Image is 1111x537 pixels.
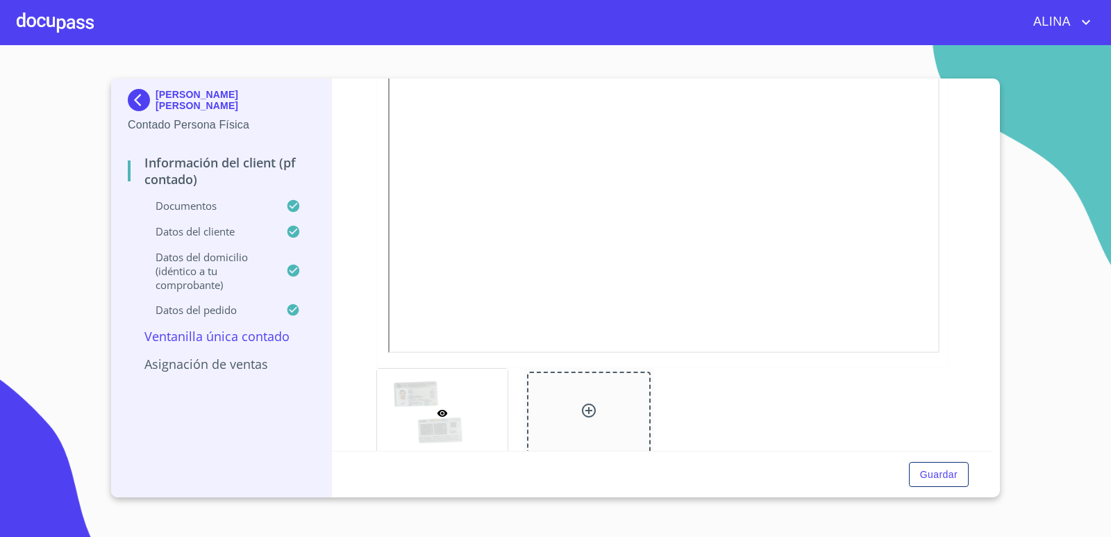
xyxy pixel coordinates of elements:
[128,89,315,117] div: [PERSON_NAME] [PERSON_NAME]
[128,303,286,317] p: Datos del pedido
[128,89,156,111] img: Docupass spot blue
[128,250,286,292] p: Datos del domicilio (idéntico a tu comprobante)
[128,224,286,238] p: Datos del cliente
[128,356,315,372] p: Asignación de Ventas
[128,117,315,133] p: Contado Persona Física
[128,199,286,213] p: Documentos
[909,462,969,488] button: Guardar
[128,154,315,188] p: Información del Client (PF contado)
[1023,11,1094,33] button: account of current user
[156,89,315,111] p: [PERSON_NAME] [PERSON_NAME]
[1023,11,1078,33] span: ALINA
[128,328,315,345] p: Ventanilla única contado
[920,466,958,484] span: Guardar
